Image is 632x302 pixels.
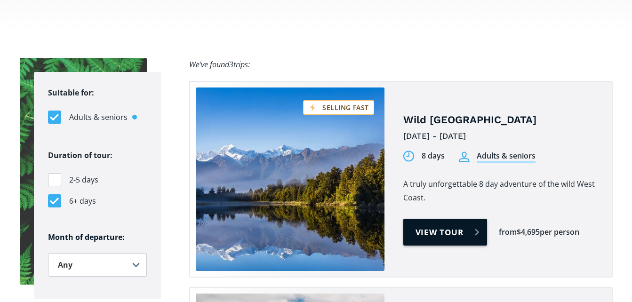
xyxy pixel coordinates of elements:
legend: Suitable for: [48,86,94,100]
div: [DATE] - [DATE] [403,129,598,143]
form: Filters [34,72,161,299]
span: 3 [229,59,233,70]
div: We’ve found trips: [189,58,250,72]
div: days [428,151,445,161]
div: 8 [422,151,426,161]
div: $4,695 [517,227,540,238]
a: View tour [403,219,488,246]
h4: Wild [GEOGRAPHIC_DATA] [403,113,598,127]
div: Adults & seniors [477,151,536,163]
legend: Duration of tour: [48,149,112,162]
span: 6+ days [69,195,96,207]
span: 2-5 days [69,174,98,186]
div: per person [540,227,579,238]
span: Adults & seniors [69,111,128,124]
div: from [499,227,517,238]
h6: Month of departure: [48,232,147,242]
p: A truly unforgettable 8 day adventure of the wild West Coast. [403,177,598,205]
